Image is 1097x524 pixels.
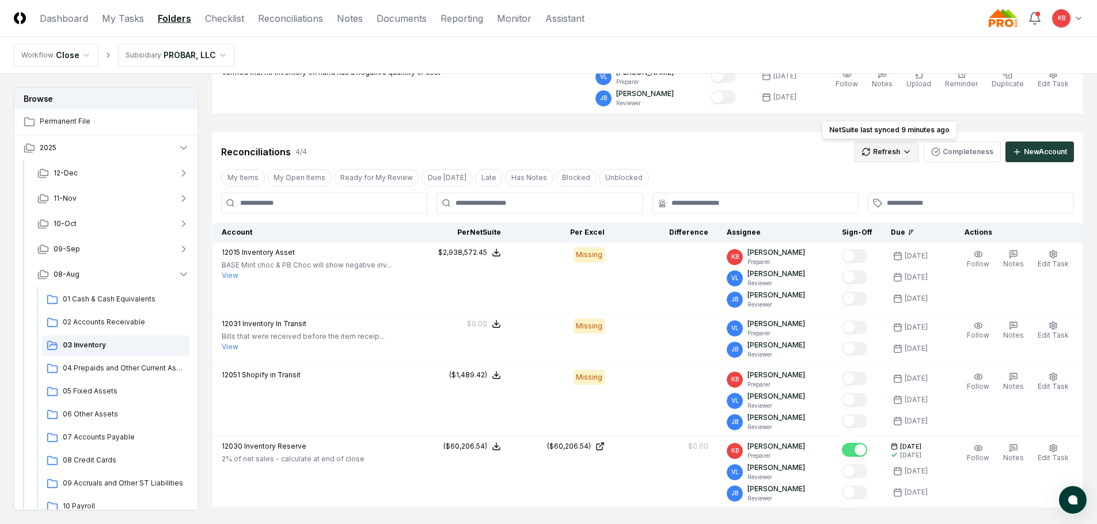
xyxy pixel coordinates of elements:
div: Missing [574,247,605,262]
div: $2,938,572.45 [438,247,487,258]
button: Reminder [943,67,980,91]
th: Assignee [718,223,833,243]
span: 01 Cash & Cash Equivalents [63,294,185,304]
button: Ready for My Review [334,169,419,186]
div: 4 / 4 [295,147,307,157]
span: 12015 [222,248,240,257]
span: 06 Other Assets [63,409,185,419]
button: Late [475,169,503,186]
span: Edit Task [1038,259,1069,268]
span: VL [600,72,608,81]
button: Mark complete [842,372,867,385]
a: 09 Accruals and Other ST Liabilities [42,473,189,494]
button: Mark complete [842,443,867,457]
span: Notes [1003,259,1024,268]
button: Duplicate [989,67,1026,91]
p: Reviewer [747,300,805,309]
span: 12051 [222,370,240,379]
a: 10 Payroll [42,496,189,517]
button: 12-Dec [28,160,199,186]
a: Assistant [545,12,584,25]
button: Edit Task [1035,247,1071,271]
span: [DATE] [900,442,921,451]
span: Edit Task [1038,331,1069,339]
nav: breadcrumb [14,44,235,67]
button: 2025 [14,135,199,160]
span: JB [600,94,607,102]
th: Per NetSuite [407,223,510,243]
button: $0.00 [467,319,501,329]
a: Folders [158,12,191,25]
div: $0.00 [688,441,708,452]
span: JB [731,489,738,498]
p: Preparer [747,452,805,460]
span: Edit Task [1038,382,1069,391]
span: Notes [1003,382,1024,391]
div: [DATE] [905,487,928,498]
div: [DATE] [905,293,928,304]
a: Reporting [441,12,483,25]
div: ($60,206.54) [443,441,487,452]
span: 02 Accounts Receivable [63,317,185,327]
p: [PERSON_NAME] [747,340,805,350]
span: Inventory Asset [242,248,295,257]
button: Has Notes [505,169,553,186]
a: Dashboard [40,12,88,25]
button: Edit Task [1035,319,1071,343]
div: Workflow [21,50,54,60]
a: 06 Other Assets [42,404,189,425]
button: Notes [1001,247,1026,271]
p: [PERSON_NAME] [616,89,674,99]
a: ($60,206.54) [519,441,605,452]
button: Follow [965,319,992,343]
span: Duplicate [992,79,1024,88]
span: VL [731,396,739,405]
p: Bills that were received before the item receip... [222,331,385,342]
button: My Items [221,169,265,186]
button: Mark complete [842,292,867,305]
span: 10-Oct [54,219,77,229]
p: Reviewer [747,473,805,481]
span: 09 Accruals and Other ST Liabilities [63,478,185,488]
span: 11-Nov [54,193,77,204]
div: Subsidiary [126,50,161,60]
span: 07 Accounts Payable [63,432,185,442]
button: Edit Task [1035,370,1071,394]
button: ($60,206.54) [443,441,501,452]
button: Mark complete [842,320,867,334]
span: 2025 [40,143,56,153]
p: Reviewer [747,423,805,431]
button: Follow [965,370,992,394]
div: Due [891,227,937,238]
button: Completeness [924,141,1001,162]
button: Blocked [556,169,597,186]
div: $0.00 [467,319,487,329]
button: Due Today [422,169,473,186]
div: [DATE] [773,92,796,102]
button: Notes [870,67,895,91]
span: Edit Task [1038,79,1069,88]
button: View [222,270,238,281]
button: Mark complete [842,270,867,284]
span: 04 Prepaids and Other Current Assets [63,363,185,373]
span: 08 Credit Cards [63,455,185,465]
p: 2% of net sales - calculate at end of close [222,454,365,464]
span: KB [731,253,739,261]
p: Reviewer [616,99,674,108]
span: 05 Fixed Assets [63,386,185,396]
p: [PERSON_NAME] [747,391,805,401]
div: [DATE] [905,272,928,282]
a: 02 Accounts Receivable [42,312,189,333]
span: JB [731,345,738,354]
div: ($60,206.54) [547,441,591,452]
p: [PERSON_NAME] [747,441,805,452]
a: Monitor [497,12,532,25]
p: [PERSON_NAME] [747,290,805,300]
h3: Browse [14,88,198,109]
a: Notes [337,12,363,25]
div: Reconciliations [221,145,291,159]
span: KB [731,375,739,384]
span: VL [731,274,739,282]
a: Reconciliations [258,12,323,25]
span: Permanent File [40,116,189,127]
